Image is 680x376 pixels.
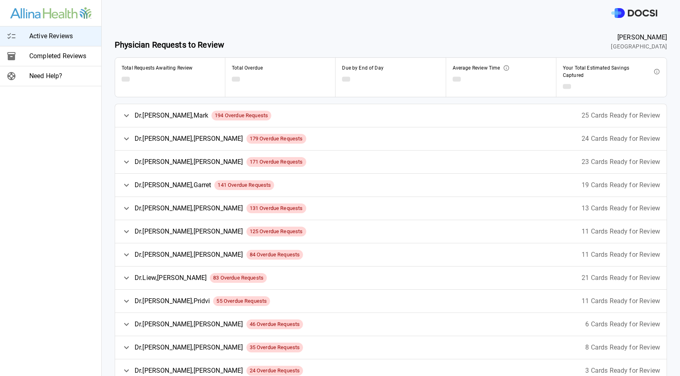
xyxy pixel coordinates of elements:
[135,366,243,376] span: Dr. [PERSON_NAME] , [PERSON_NAME]
[611,33,667,42] span: [PERSON_NAME]
[135,157,243,167] span: Dr. [PERSON_NAME] , [PERSON_NAME]
[135,273,207,283] span: Dr. Liew , [PERSON_NAME]
[210,274,267,282] span: 83 Overdue Requests
[246,251,303,259] span: 84 Overdue Requests
[582,273,660,283] span: 21 Cards Ready for Review
[246,367,303,375] span: 24 Overdue Requests
[29,51,95,61] span: Completed Reviews
[135,111,208,120] span: Dr. [PERSON_NAME] , Mark
[582,250,660,260] span: 11 Cards Ready for Review
[135,296,210,306] span: Dr. [PERSON_NAME] , Pridvi
[232,64,263,72] span: Total Overdue
[246,135,306,143] span: 179 Overdue Requests
[563,64,650,79] span: Your Total Estimated Savings Captured
[582,180,660,190] span: 19 Cards Ready for Review
[611,8,657,18] img: DOCSI Logo
[246,320,303,328] span: 46 Overdue Requests
[10,7,92,19] img: Site Logo
[135,180,211,190] span: Dr. [PERSON_NAME] , Garret
[503,65,510,71] svg: This represents the average time it takes from when an optimization is ready for your review to w...
[115,39,224,51] span: Physician Requests to Review
[582,227,660,236] span: 11 Cards Ready for Review
[582,134,660,144] span: 24 Cards Ready for Review
[246,227,306,236] span: 125 Overdue Requests
[611,42,667,51] span: [GEOGRAPHIC_DATA]
[135,319,243,329] span: Dr. [PERSON_NAME] , [PERSON_NAME]
[453,64,500,72] span: Average Review Time
[135,227,243,236] span: Dr. [PERSON_NAME] , [PERSON_NAME]
[135,250,243,260] span: Dr. [PERSON_NAME] , [PERSON_NAME]
[211,111,271,120] span: 194 Overdue Requests
[135,203,243,213] span: Dr. [PERSON_NAME] , [PERSON_NAME]
[246,204,306,212] span: 131 Overdue Requests
[342,64,384,72] span: Due by End of Day
[246,343,303,352] span: 35 Overdue Requests
[135,343,243,352] span: Dr. [PERSON_NAME] , [PERSON_NAME]
[214,181,274,189] span: 141 Overdue Requests
[585,343,660,352] span: 8 Cards Ready for Review
[585,366,660,376] span: 3 Cards Ready for Review
[582,111,660,120] span: 25 Cards Ready for Review
[122,64,193,72] span: Total Requests Awaiting Review
[582,203,660,213] span: 13 Cards Ready for Review
[135,134,243,144] span: Dr. [PERSON_NAME] , [PERSON_NAME]
[29,71,95,81] span: Need Help?
[213,297,270,305] span: 55 Overdue Requests
[29,31,95,41] span: Active Reviews
[585,319,660,329] span: 6 Cards Ready for Review
[654,68,660,75] svg: This is the estimated annual impact of the preference card optimizations which you have approved....
[246,158,306,166] span: 171 Overdue Requests
[582,157,660,167] span: 23 Cards Ready for Review
[582,296,660,306] span: 11 Cards Ready for Review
